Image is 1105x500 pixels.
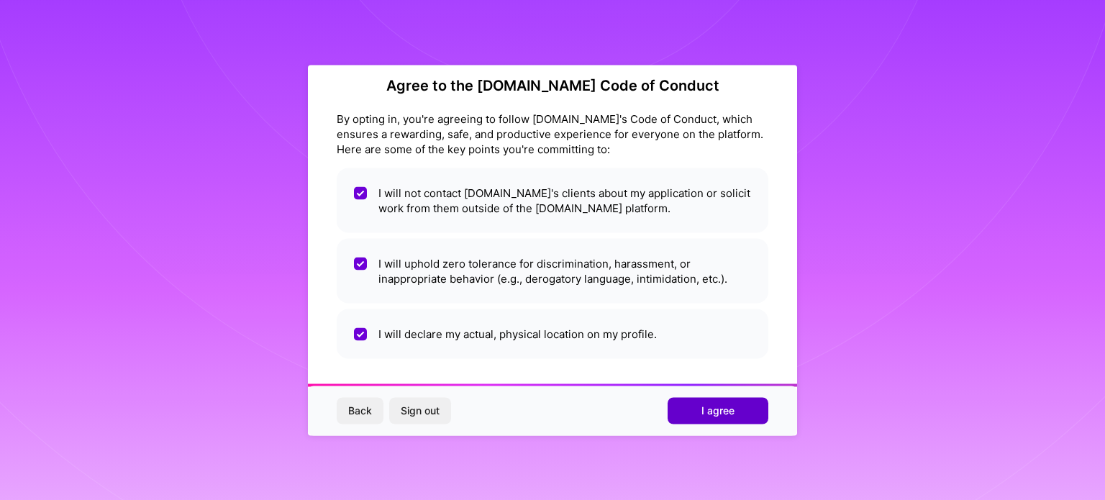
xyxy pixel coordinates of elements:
h2: Agree to the [DOMAIN_NAME] Code of Conduct [337,76,768,94]
span: I agree [701,404,735,418]
li: I will uphold zero tolerance for discrimination, harassment, or inappropriate behavior (e.g., der... [337,238,768,303]
li: I will not contact [DOMAIN_NAME]'s clients about my application or solicit work from them outside... [337,168,768,232]
li: I will declare my actual, physical location on my profile. [337,309,768,358]
button: I agree [668,398,768,424]
button: Sign out [389,398,451,424]
button: Back [337,398,383,424]
span: Sign out [401,404,440,418]
div: By opting in, you're agreeing to follow [DOMAIN_NAME]'s Code of Conduct, which ensures a rewardin... [337,111,768,156]
span: Back [348,404,372,418]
